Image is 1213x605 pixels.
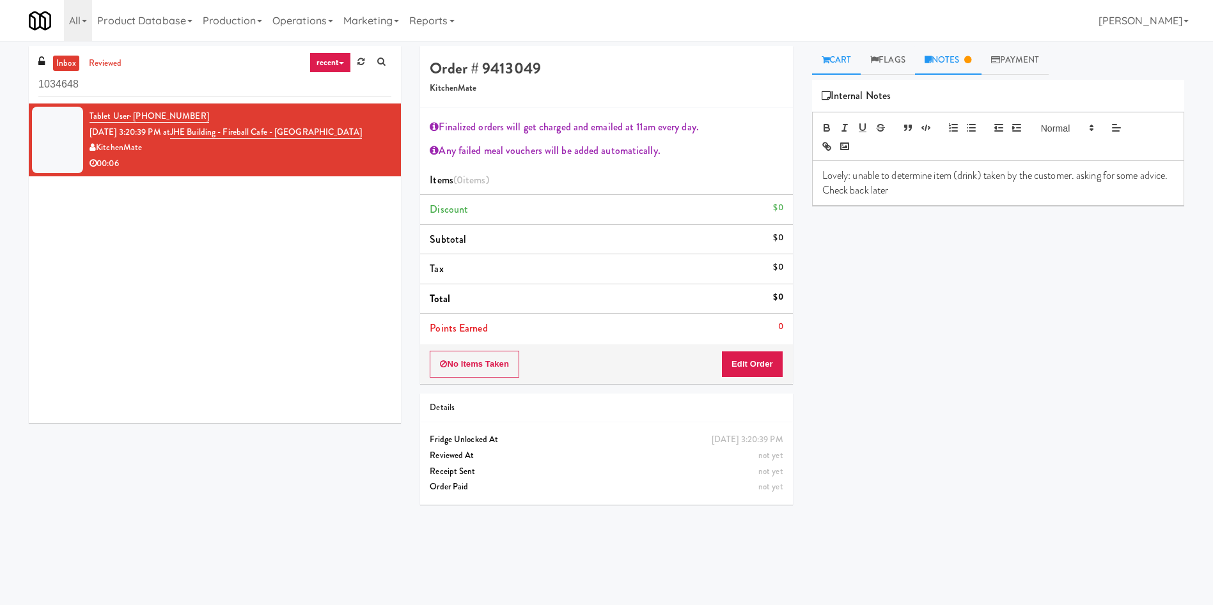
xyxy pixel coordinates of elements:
[53,56,79,72] a: inbox
[773,230,783,246] div: $0
[430,432,783,448] div: Fridge Unlocked At
[758,449,783,461] span: not yet
[773,289,783,305] div: $0
[822,86,891,105] span: Internal Notes
[29,103,401,176] li: Tablet User· [PHONE_NUMBER][DATE] 3:20:39 PM atJHE Building - Fireball Cafe - [GEOGRAPHIC_DATA]Ki...
[430,84,783,93] h5: KitchenMate
[29,10,51,32] img: Micromart
[430,118,783,137] div: Finalized orders will get charged and emailed at 11am every day.
[758,465,783,477] span: not yet
[430,291,450,306] span: Total
[430,479,783,495] div: Order Paid
[430,141,783,160] div: Any failed meal vouchers will be added automatically.
[430,261,443,276] span: Tax
[430,202,468,217] span: Discount
[721,351,783,378] button: Edit Order
[430,400,783,416] div: Details
[86,56,125,72] a: reviewed
[712,432,783,448] div: [DATE] 3:20:39 PM
[463,172,486,187] ng-pluralize: items
[915,46,982,75] a: Notes
[982,46,1049,75] a: Payment
[309,52,352,73] a: recent
[861,46,915,75] a: Flags
[90,126,170,138] span: [DATE] 3:20:39 PM at
[430,60,783,77] h4: Order # 9413049
[170,126,362,139] a: JHE Building - Fireball Cafe - [GEOGRAPHIC_DATA]
[773,200,783,216] div: $0
[430,448,783,464] div: Reviewed At
[430,321,487,335] span: Points Earned
[430,464,783,480] div: Receipt Sent
[773,259,783,275] div: $0
[90,140,391,156] div: KitchenMate
[812,46,861,75] a: Cart
[758,480,783,493] span: not yet
[129,110,209,122] span: · [PHONE_NUMBER]
[90,110,209,123] a: Tablet User· [PHONE_NUMBER]
[430,172,489,187] span: Items
[822,169,1174,197] p: Lovely: unable to determine item (drink) taken by the customer. asking for some advice. Check bac...
[90,156,391,172] div: 00:06
[453,172,489,187] span: (0 )
[778,319,783,335] div: 0
[430,232,466,247] span: Subtotal
[430,351,519,378] button: No Items Taken
[38,73,391,96] input: Search vision orders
